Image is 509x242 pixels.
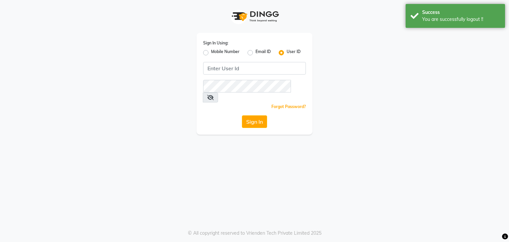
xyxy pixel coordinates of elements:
a: Forgot Password? [271,104,306,109]
label: Sign In Using: [203,40,228,46]
label: Email ID [255,49,271,57]
input: Username [203,62,306,75]
button: Sign In [242,115,267,128]
div: Success [422,9,500,16]
div: You are successfully logout !! [422,16,500,23]
label: Mobile Number [211,49,240,57]
img: logo1.svg [228,7,281,26]
label: User ID [287,49,301,57]
input: Username [203,80,291,92]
